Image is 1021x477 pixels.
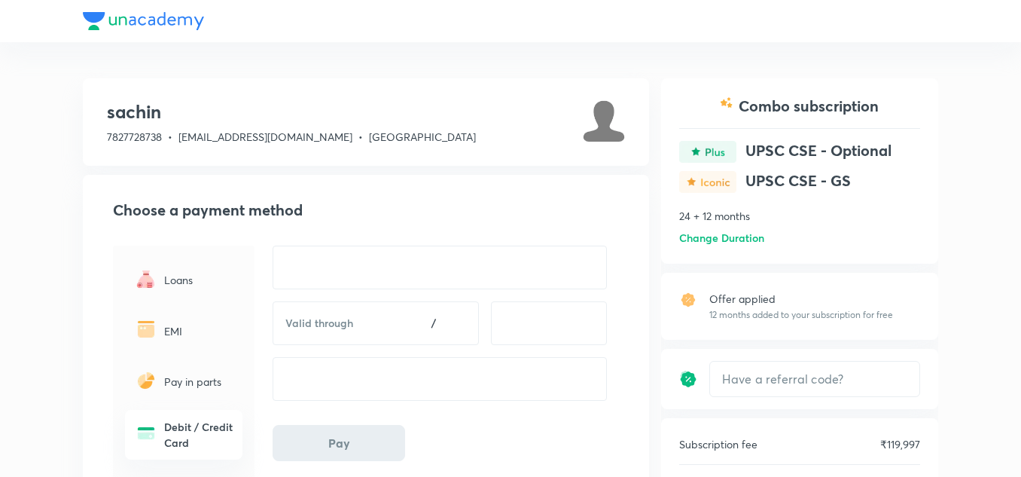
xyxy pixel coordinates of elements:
p: Pay in parts [164,374,233,390]
h2: Choose a payment method [113,199,625,222]
img: - [134,421,158,445]
span: • [168,130,172,144]
p: ₹119,997 [880,436,920,452]
p: EMI [164,323,233,339]
span: [GEOGRAPHIC_DATA] [369,130,476,144]
img: - [679,141,736,163]
h3: sachin [107,99,476,124]
h6: Debit / Credit Card [164,419,233,451]
h6: / [431,316,436,331]
button: Pay [273,425,405,461]
h6: Valid through [285,316,389,331]
p: Offer applied [709,291,893,307]
img: - [134,368,158,393]
img: Avatar [583,99,625,142]
p: 24 + 12 months [679,208,920,224]
span: • [358,130,363,144]
img: - [679,171,736,193]
input: Have a referral code? [710,361,919,396]
h4: UPSC CSE - Optional [745,141,920,165]
span: 7827728738 [107,130,162,144]
img: - [134,317,158,341]
img: discount [679,370,697,388]
span: Pay [328,436,350,451]
p: Loans [164,272,233,288]
img: offer [679,291,697,309]
img: - [721,96,733,109]
p: Subscription fee [679,436,757,452]
p: 12 months added to your subscription for free [709,308,893,322]
span: [EMAIL_ADDRESS][DOMAIN_NAME] [178,130,352,144]
h4: UPSC CSE - GS [745,171,920,195]
h4: Combo subscription [739,96,879,116]
img: - [134,267,158,291]
h6: Change Duration [679,230,764,246]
